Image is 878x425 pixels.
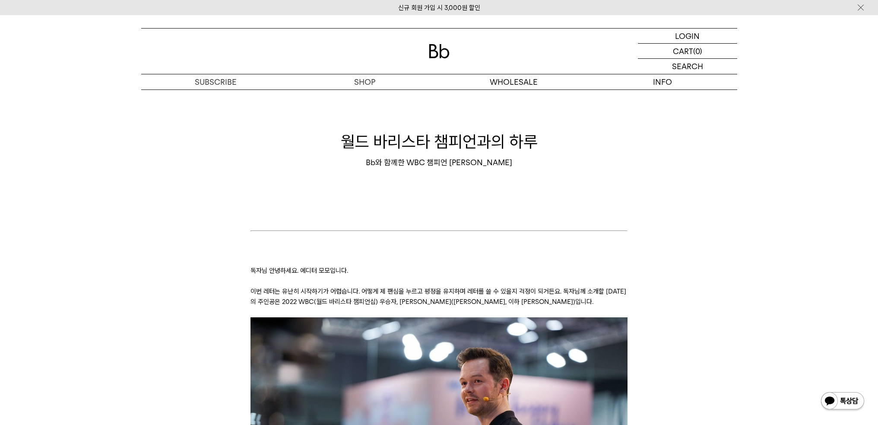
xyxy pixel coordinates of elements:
a: CART (0) [638,44,737,59]
p: INFO [588,74,737,89]
p: (0) [693,44,702,58]
p: 독자님 안녕하세요. 에디터 모모입니다. [250,265,628,276]
p: CART [673,44,693,58]
p: SEARCH [672,59,703,74]
h1: 월드 바리스타 챔피언과의 하루 [141,130,737,153]
div: Bb와 함께한 WBC 챔피언 [PERSON_NAME] [141,157,737,168]
a: LOGIN [638,29,737,44]
a: SUBSCRIBE [141,74,290,89]
a: SHOP [290,74,439,89]
img: 카카오톡 채널 1:1 채팅 버튼 [820,391,865,412]
img: 로고 [429,44,450,58]
a: 신규 회원 가입 시 3,000원 할인 [398,4,480,12]
p: 이번 레터는 유난히 시작하기가 어렵습니다. 어떻게 제 팬심을 누르고 평정을 유지하며 레터를 쓸 수 있을지 걱정이 되거든요. 독자님께 소개할 [DATE]의 주인공은 2022 W... [250,286,628,307]
p: WHOLESALE [439,74,588,89]
p: LOGIN [675,29,700,43]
